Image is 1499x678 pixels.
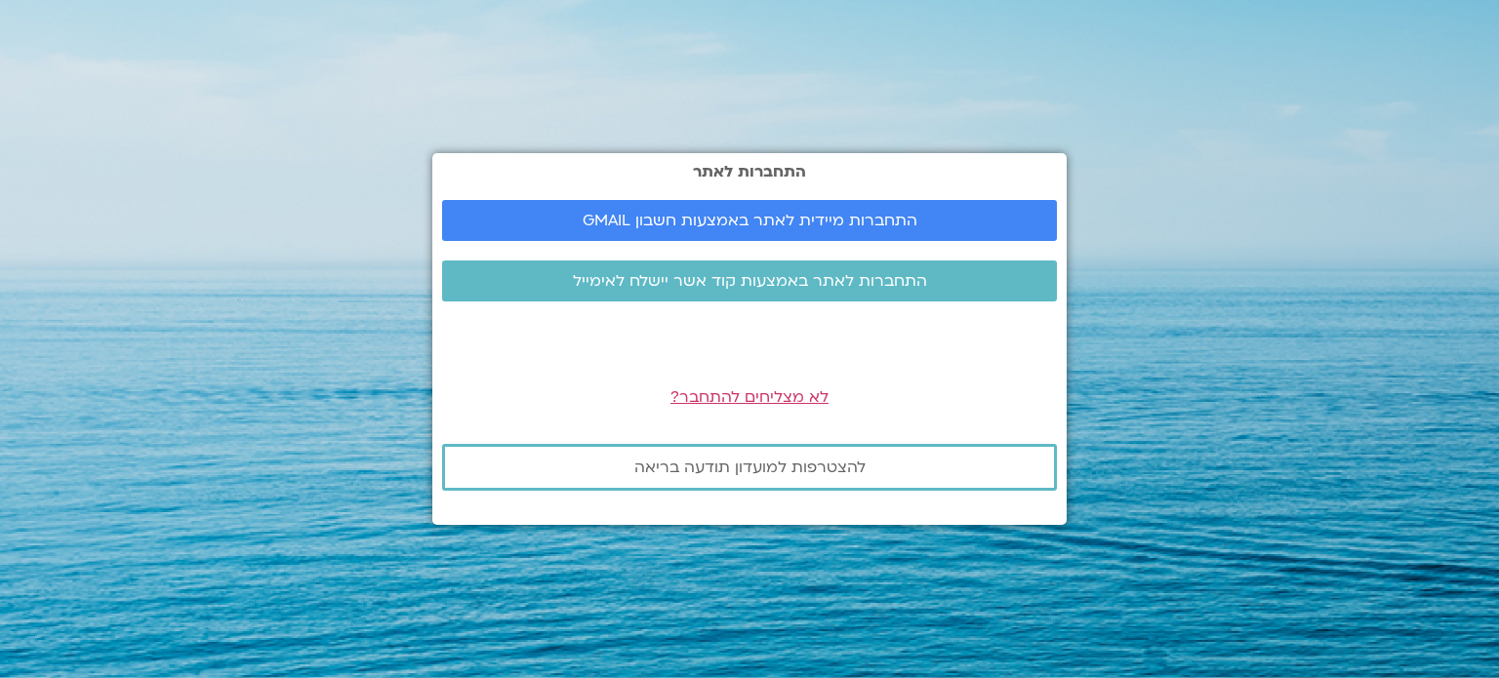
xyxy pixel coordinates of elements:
span: התחברות מיידית לאתר באמצעות חשבון GMAIL [583,212,917,229]
h2: התחברות לאתר [442,163,1057,180]
a: התחברות מיידית לאתר באמצעות חשבון GMAIL [442,200,1057,241]
span: התחברות לאתר באמצעות קוד אשר יישלח לאימייל [573,272,927,290]
span: להצטרפות למועדון תודעה בריאה [634,459,866,476]
a: התחברות לאתר באמצעות קוד אשר יישלח לאימייל [442,260,1057,301]
a: להצטרפות למועדון תודעה בריאה [442,444,1057,491]
a: לא מצליחים להתחבר? [670,386,829,408]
